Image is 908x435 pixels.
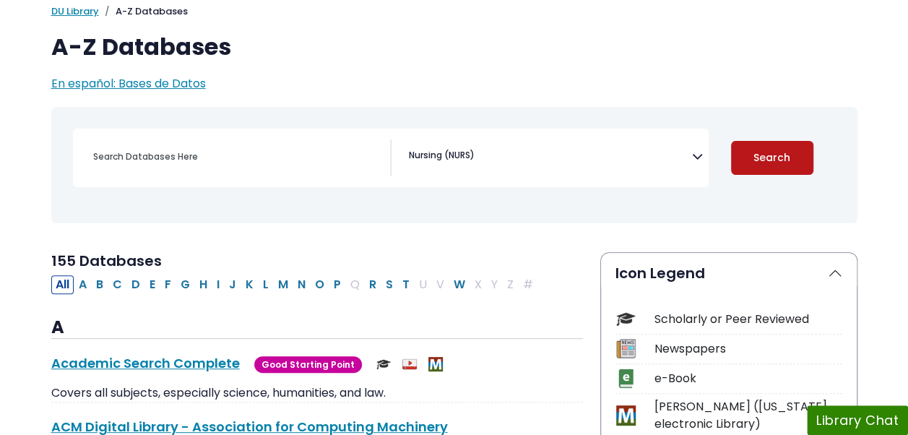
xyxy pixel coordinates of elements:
[51,75,206,92] a: En español: Bases de Datos
[74,275,91,294] button: Filter Results A
[85,146,390,167] input: Search database by title or keyword
[160,275,176,294] button: Filter Results F
[807,405,908,435] button: Library Chat
[329,275,345,294] button: Filter Results P
[616,405,636,425] img: Icon MeL (Michigan electronic Library)
[127,275,144,294] button: Filter Results D
[731,141,813,175] button: Submit for Search Results
[51,251,162,271] span: 155 Databases
[402,357,417,371] img: Audio & Video
[616,339,636,358] img: Icon Newspapers
[654,311,842,328] div: Scholarly or Peer Reviewed
[195,275,212,294] button: Filter Results H
[51,384,583,402] p: Covers all subjects, especially science, humanities, and law.
[428,357,443,371] img: MeL (Michigan electronic Library)
[654,370,842,387] div: e-Book
[311,275,329,294] button: Filter Results O
[381,275,397,294] button: Filter Results S
[51,354,240,372] a: Academic Search Complete
[365,275,381,294] button: Filter Results R
[51,107,857,223] nav: Search filters
[398,275,414,294] button: Filter Results T
[601,253,857,293] button: Icon Legend
[212,275,224,294] button: Filter Results I
[51,275,74,294] button: All
[616,369,636,388] img: Icon e-Book
[477,152,484,163] textarea: Search
[409,149,475,162] span: Nursing (NURS)
[293,275,310,294] button: Filter Results N
[654,340,842,358] div: Newspapers
[51,4,857,19] nav: breadcrumb
[616,309,636,329] img: Icon Scholarly or Peer Reviewed
[654,398,842,433] div: [PERSON_NAME] ([US_STATE] electronic Library)
[108,275,126,294] button: Filter Results C
[92,275,108,294] button: Filter Results B
[176,275,194,294] button: Filter Results G
[403,149,475,162] li: Nursing (NURS)
[225,275,241,294] button: Filter Results J
[376,357,391,371] img: Scholarly or Peer Reviewed
[274,275,293,294] button: Filter Results M
[241,275,258,294] button: Filter Results K
[449,275,470,294] button: Filter Results W
[254,356,362,373] span: Good Starting Point
[51,33,857,61] h1: A-Z Databases
[145,275,160,294] button: Filter Results E
[51,317,583,339] h3: A
[99,4,188,19] li: A-Z Databases
[51,275,539,292] div: Alpha-list to filter by first letter of database name
[259,275,273,294] button: Filter Results L
[51,4,99,18] a: DU Library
